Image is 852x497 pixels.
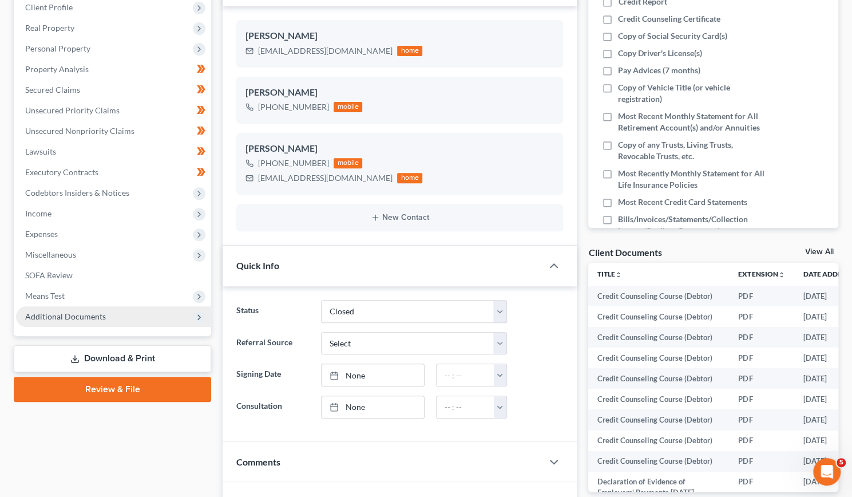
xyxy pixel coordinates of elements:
[588,368,729,389] td: Credit Counseling Course (Debtor)
[16,141,211,162] a: Lawsuits
[245,142,554,156] div: [PERSON_NAME]
[618,82,766,105] span: Copy of Vehicle Title (or vehicle registration)
[618,214,766,236] span: Bills/Invoices/Statements/Collection Letters/Creditor Correspondence
[231,300,315,323] label: Status
[16,100,211,121] a: Unsecured Priority Claims
[729,451,794,472] td: PDF
[231,364,315,386] label: Signing Date
[14,345,211,372] a: Download & Print
[397,46,422,56] div: home
[729,389,794,409] td: PDF
[437,364,494,386] input: -- : --
[588,306,729,327] td: Credit Counseling Course (Debtor)
[25,291,65,301] span: Means Test
[618,196,747,208] span: Most Recent Credit Card Statements
[588,246,661,258] div: Client Documents
[729,431,794,451] td: PDF
[729,306,794,327] td: PDF
[25,147,56,156] span: Lawsuits
[245,29,554,43] div: [PERSON_NAME]
[258,172,393,184] div: [EMAIL_ADDRESS][DOMAIN_NAME]
[236,456,280,467] span: Comments
[397,173,422,183] div: home
[258,101,329,113] div: [PHONE_NUMBER]
[588,389,729,409] td: Credit Counseling Course (Debtor)
[805,248,834,256] a: View All
[729,348,794,368] td: PDF
[16,162,211,183] a: Executory Contracts
[16,121,211,141] a: Unsecured Nonpriority Claims
[618,13,720,25] span: Credit Counseling Certificate
[837,458,846,467] span: 5
[729,286,794,306] td: PDF
[25,64,89,74] span: Property Analysis
[25,250,76,259] span: Miscellaneous
[25,167,98,177] span: Executory Contracts
[618,111,766,133] span: Most Recent Monthly Statement for All Retirement Account(s) and/or Annuities
[16,59,211,80] a: Property Analysis
[25,311,106,321] span: Additional Documents
[588,286,729,306] td: Credit Counseling Course (Debtor)
[25,44,90,53] span: Personal Property
[14,377,211,402] a: Review & File
[597,270,622,278] a: Titleunfold_more
[618,139,766,162] span: Copy of any Trusts, Living Trusts, Revocable Trusts, etc.
[334,102,362,112] div: mobile
[236,260,279,271] span: Quick Info
[322,396,424,418] a: None
[618,65,700,76] span: Pay Advices (7 months)
[729,409,794,430] td: PDF
[25,188,129,198] span: Codebtors Insiders & Notices
[258,45,393,57] div: [EMAIL_ADDRESS][DOMAIN_NAME]
[778,271,784,278] i: unfold_more
[16,80,211,100] a: Secured Claims
[25,270,73,280] span: SOFA Review
[25,229,58,239] span: Expenses
[245,86,554,100] div: [PERSON_NAME]
[258,157,329,169] div: [PHONE_NUMBER]
[245,213,554,222] button: New Contact
[729,327,794,348] td: PDF
[437,396,494,418] input: -- : --
[813,458,841,486] iframe: Intercom live chat
[588,409,729,430] td: Credit Counseling Course (Debtor)
[16,265,211,286] a: SOFA Review
[25,85,80,94] span: Secured Claims
[618,168,766,191] span: Most Recently Monthly Statement for All Life Insurance Policies
[25,126,134,136] span: Unsecured Nonpriority Claims
[588,327,729,348] td: Credit Counseling Course (Debtor)
[738,270,784,278] a: Extensionunfold_more
[25,105,120,115] span: Unsecured Priority Claims
[588,431,729,451] td: Credit Counseling Course (Debtor)
[588,451,729,472] td: Credit Counseling Course (Debtor)
[334,158,362,168] div: mobile
[25,2,73,12] span: Client Profile
[618,48,702,59] span: Copy Driver's License(s)
[231,332,315,355] label: Referral Source
[25,23,74,33] span: Real Property
[588,348,729,368] td: Credit Counseling Course (Debtor)
[729,368,794,389] td: PDF
[25,208,51,218] span: Income
[615,271,622,278] i: unfold_more
[231,396,315,419] label: Consultation
[322,364,424,386] a: None
[618,30,727,42] span: Copy of Social Security Card(s)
